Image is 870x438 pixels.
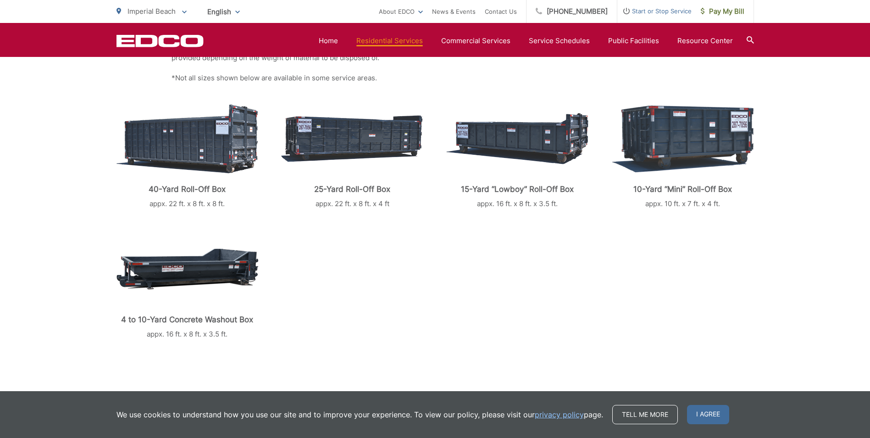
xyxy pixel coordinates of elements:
span: I agree [687,405,729,424]
a: News & Events [432,6,476,17]
p: appx. 22 ft. x 8 ft. x 8 ft. [116,198,259,209]
a: privacy policy [535,409,584,420]
p: 15-Yard “Lowboy” Roll-Off Box [446,185,588,194]
p: 40-Yard Roll-Off Box [116,185,259,194]
img: roll-off-concrete.png [116,248,258,290]
p: 4 to 10-Yard Concrete Washout Box [116,315,259,324]
span: Pay My Bill [701,6,744,17]
a: Public Facilities [608,35,659,46]
a: EDCD logo. Return to the homepage. [116,34,204,47]
p: appx. 22 ft. x 8 ft. x 4 ft [281,198,423,209]
p: appx. 16 ft. x 8 ft. x 3.5 ft. [116,329,259,340]
img: roll-off-40-yard.png [116,104,258,174]
span: English [200,4,247,20]
a: Home [319,35,338,46]
span: Imperial Beach [127,7,176,16]
p: 10-Yard “Mini” Roll-Off Box [611,185,754,194]
a: Commercial Services [441,35,510,46]
a: Service Schedules [529,35,590,46]
a: About EDCO [379,6,423,17]
img: roll-off-lowboy.png [446,113,588,164]
p: We use cookies to understand how you use our site and to improve your experience. To view our pol... [116,409,603,420]
p: appx. 10 ft. x 7 ft. x 4 ft. [611,198,754,209]
p: appx. 16 ft. x 8 ft. x 3.5 ft. [446,198,588,209]
img: roll-off-mini.png [612,105,754,173]
a: Contact Us [485,6,517,17]
img: roll-off-25-yard.png [281,115,423,162]
a: Residential Services [356,35,423,46]
p: 25-Yard Roll-Off Box [281,185,423,194]
p: *Not all sizes shown below are available in some service areas. [172,73,699,84]
a: Tell me more [612,405,678,424]
a: Resource Center [677,35,733,46]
